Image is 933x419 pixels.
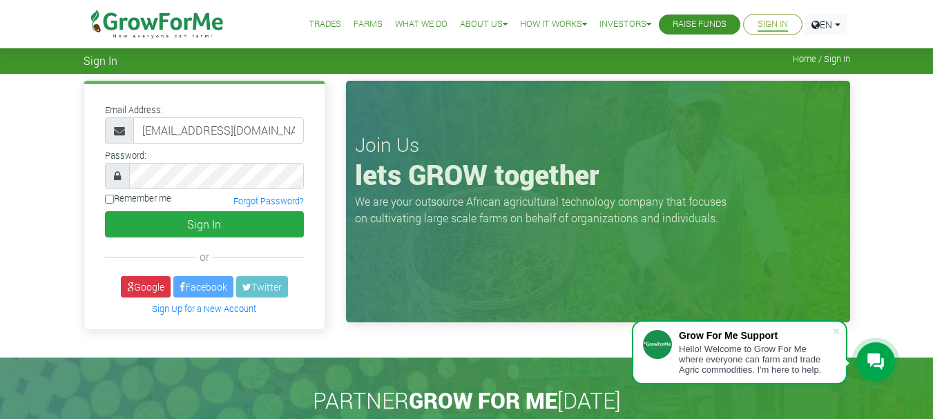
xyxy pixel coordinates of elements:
span: GROW FOR ME [409,385,557,415]
a: EN [805,14,847,35]
a: Google [121,276,171,298]
a: About Us [460,17,508,32]
a: What We Do [395,17,448,32]
a: Raise Funds [673,17,727,32]
label: Password: [105,149,146,162]
div: Hello! Welcome to Grow For Me where everyone can farm and trade Agric commodities. I'm here to help. [679,344,832,375]
span: Sign In [84,54,117,67]
p: We are your outsource African agricultural technology company that focuses on cultivating large s... [355,193,735,226]
h3: Join Us [355,133,841,157]
label: Remember me [105,192,171,205]
a: Sign Up for a New Account [152,303,256,314]
a: Trades [309,17,341,32]
input: Remember me [105,195,114,204]
input: Email Address [133,117,304,144]
label: Email Address: [105,104,163,117]
div: or [105,249,304,265]
a: How it Works [520,17,587,32]
a: Forgot Password? [233,195,304,206]
h2: PARTNER [DATE] [89,387,845,413]
h1: lets GROW together [355,158,841,191]
div: Grow For Me Support [679,330,832,341]
a: Investors [599,17,651,32]
span: Home / Sign In [793,54,850,64]
a: Farms [354,17,383,32]
button: Sign In [105,211,304,237]
a: Sign In [758,17,788,32]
